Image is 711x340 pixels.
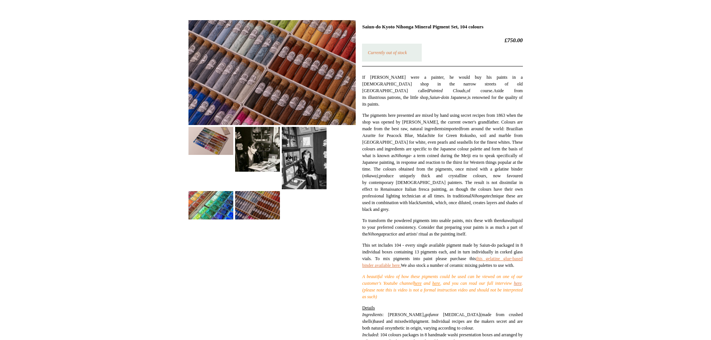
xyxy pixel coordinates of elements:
[383,312,425,317] span: : [PERSON_NAME],
[432,281,440,286] a: here
[368,50,407,55] em: Currently out of stock
[235,127,280,172] img: Saiun-do Kyoto Nihonga Mineral Pigment Set, 104 colours
[188,127,233,155] img: Saiun-do Kyoto Nihonga Mineral Pigment Set, 104 colours
[446,95,467,100] span: in Japanese
[374,319,406,324] span: based and mixed
[362,133,523,212] span: reen Rokusho, soil and marble from [GEOGRAPHIC_DATA] for white, even pearls and seashells for the...
[435,312,480,317] span: or [MEDICAL_DATA]
[235,191,280,219] img: Saiun-do Kyoto Nihonga Mineral Pigment Set, 104 colours
[414,281,422,286] a: here
[471,193,486,199] em: Nihonga
[499,218,512,223] em: nikawa
[188,191,233,219] img: Saiun-do Kyoto Nihonga Mineral Pigment Set, 104 colours
[425,312,435,317] em: gofun
[389,325,474,331] span: synthetic in origin, varying according to colour.
[362,332,378,337] em: Included
[467,95,468,100] em: ,
[492,88,493,93] em: .
[362,312,382,317] em: Ingredients
[362,218,523,237] span: To transform the powdered pigments into usable paints, mix these with the liquid to your preferre...
[395,153,410,158] em: Nihonga
[364,173,379,178] em: nikawa),
[368,231,383,237] em: Nihonga
[430,95,446,100] em: Saiun-do
[406,319,414,324] span: with
[362,24,523,30] h1: Saiun-do Kyoto Nihonga Mineral Pigment Set, 104 colours
[362,112,523,213] p: The pigments here presented are mixed by hand using secret recipes from 1863 when the shop was op...
[362,74,523,107] p: If [PERSON_NAME] were a painter, he would buy his paints in a [DEMOGRAPHIC_DATA] shop in the narr...
[418,200,427,205] em: Sumi
[282,127,327,189] img: Saiun-do Kyoto Nihonga Mineral Pigment Set, 104 colours
[362,319,523,331] span: pigment. Individual recipes are the makers secret and are both natural or
[362,274,523,299] span: A beautiful video of how these pigments could be used can be viewed on one of our customer's Yout...
[429,88,467,93] em: Painted Clouds,
[362,37,523,44] h2: £750.00
[362,305,375,311] span: Details
[362,242,523,269] p: This set includes 104 - every single available pigment made by Saiun-do packaged in 8 individual ...
[514,281,522,286] a: here
[445,126,461,131] span: imported
[188,20,356,125] img: Saiun-do Kyoto Nihonga Mineral Pigment Set, 104 colours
